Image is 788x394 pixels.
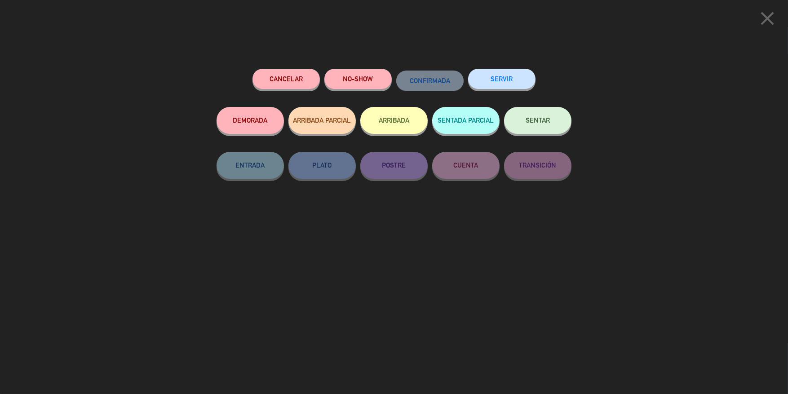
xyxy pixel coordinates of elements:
[288,152,356,179] button: PLATO
[217,152,284,179] button: ENTRADA
[360,152,428,179] button: POSTRE
[526,116,550,124] span: SENTAR
[504,152,571,179] button: TRANSICIÓN
[410,77,450,84] span: CONFIRMADA
[396,71,464,91] button: CONFIRMADA
[360,107,428,134] button: ARRIBADA
[288,107,356,134] button: ARRIBADA PARCIAL
[293,116,351,124] span: ARRIBADA PARCIAL
[432,107,500,134] button: SENTADA PARCIAL
[504,107,571,134] button: SENTAR
[324,69,392,89] button: NO-SHOW
[753,7,781,33] button: close
[217,107,284,134] button: DEMORADA
[756,7,779,30] i: close
[468,69,536,89] button: SERVIR
[252,69,320,89] button: Cancelar
[432,152,500,179] button: CUENTA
